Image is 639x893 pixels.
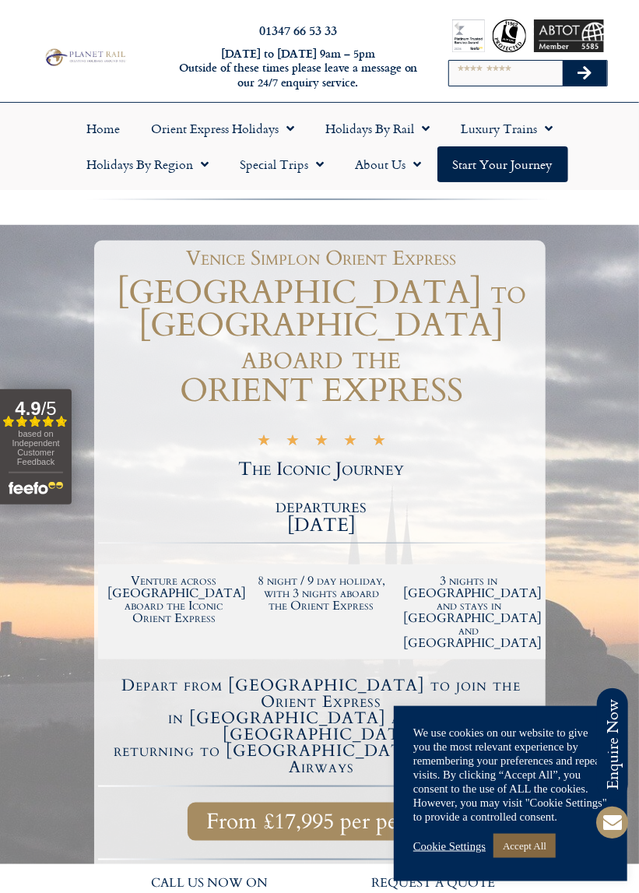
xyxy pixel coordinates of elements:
i: ★ [286,435,300,450]
a: Home [71,111,135,146]
h6: [DATE] to [DATE] 9am – 5pm Outside of these times please leave a message on our 24/7 enquiry serv... [174,47,422,90]
h1: Venice Simplon Orient Express [106,248,538,269]
i: ★ [343,435,357,450]
a: Accept All [493,834,556,858]
a: About Us [340,146,437,182]
a: Orient Express Holidays [135,111,310,146]
h2: Venture across [GEOGRAPHIC_DATA] aboard the Iconic Orient Express [108,575,241,624]
a: Cookie Settings [413,839,486,853]
h2: 8 night / 9 day holiday, with 3 nights aboard the Orient Express [255,575,388,612]
a: Holidays by Rail [310,111,445,146]
a: 01347 66 53 33 [259,21,337,39]
a: Start your Journey [437,146,568,182]
a: Holidays by Region [72,146,225,182]
div: We use cookies on our website to give you the most relevant experience by remembering your prefer... [413,726,608,824]
a: Luxury Trains [445,111,568,146]
button: Search [563,61,608,86]
h4: Depart from [GEOGRAPHIC_DATA] to join the Orient Express in [GEOGRAPHIC_DATA] and on to [GEOGRAPH... [100,677,543,775]
img: Planet Rail Train Holidays Logo [42,47,128,68]
div: 5/5 [257,433,386,450]
span: From £17,995 per person [206,812,437,831]
h2: The Iconic Journey departures [DATE] [98,460,546,535]
i: ★ [314,435,328,450]
a: From £17,995 per person [188,803,455,841]
i: ★ [372,435,386,450]
h2: 3 nights in [GEOGRAPHIC_DATA] and stays in [GEOGRAPHIC_DATA] and [GEOGRAPHIC_DATA] [403,575,535,649]
h1: [GEOGRAPHIC_DATA] to [GEOGRAPHIC_DATA] aboard the ORIENT EXPRESS [98,276,546,407]
i: ★ [257,435,271,450]
nav: Menu [8,111,631,182]
a: Special Trips [225,146,340,182]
